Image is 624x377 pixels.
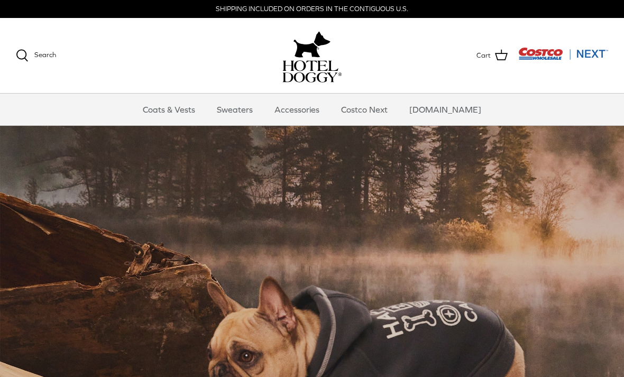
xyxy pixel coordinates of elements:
span: Cart [476,50,491,61]
img: hoteldoggycom [282,60,342,82]
a: hoteldoggy.com hoteldoggycom [282,29,342,82]
a: Accessories [265,94,329,125]
a: Cart [476,49,508,62]
img: hoteldoggy.com [293,29,331,60]
a: Coats & Vests [133,94,205,125]
a: [DOMAIN_NAME] [400,94,491,125]
a: Visit Costco Next [518,54,608,62]
span: Search [34,51,56,59]
img: Costco Next [518,47,608,60]
a: Search [16,49,56,62]
a: Costco Next [332,94,397,125]
a: Sweaters [207,94,262,125]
